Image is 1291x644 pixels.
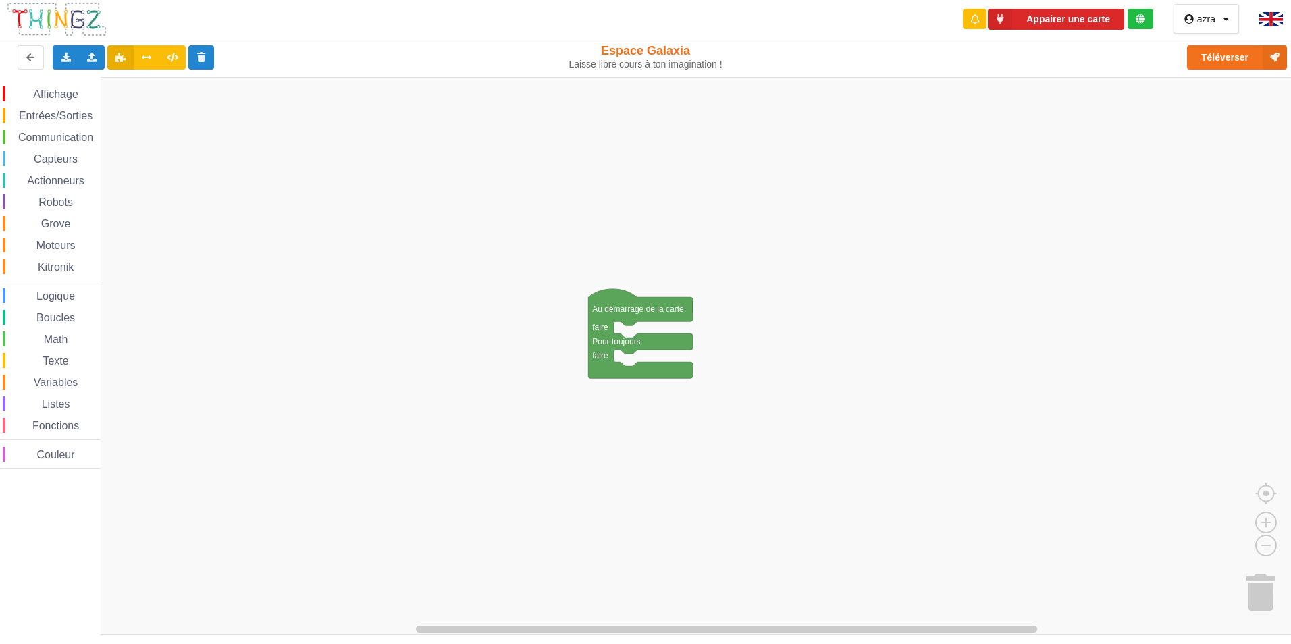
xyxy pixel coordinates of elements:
span: Variables [32,377,80,388]
span: Grove [39,218,73,230]
text: faire [592,351,608,360]
img: gb.png [1259,12,1283,26]
span: Kitronik [36,261,76,273]
span: Math [42,333,70,345]
div: Tu es connecté au serveur de création de Thingz [1128,9,1153,29]
span: Boucles [34,312,77,323]
span: Logique [34,290,77,302]
span: Texte [41,355,70,367]
text: Au démarrage de la carte [592,304,684,314]
button: Appairer une carte [988,9,1124,30]
div: Espace Galaxia [533,43,758,70]
span: Affichage [31,88,80,100]
span: Moteurs [34,240,78,251]
span: Actionneurs [25,175,86,186]
text: faire [592,323,608,332]
span: Robots [36,196,75,208]
span: Fonctions [30,420,81,431]
img: thingz_logo.png [6,1,107,37]
span: Listes [40,398,72,410]
div: azra [1197,14,1215,24]
span: Entrées/Sorties [17,110,95,122]
div: Laisse libre cours à ton imagination ! [533,59,758,70]
span: Communication [16,132,95,143]
span: Couleur [35,449,77,460]
span: Capteurs [32,153,80,165]
text: Pour toujours [592,337,640,346]
button: Téléverser [1187,45,1287,70]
